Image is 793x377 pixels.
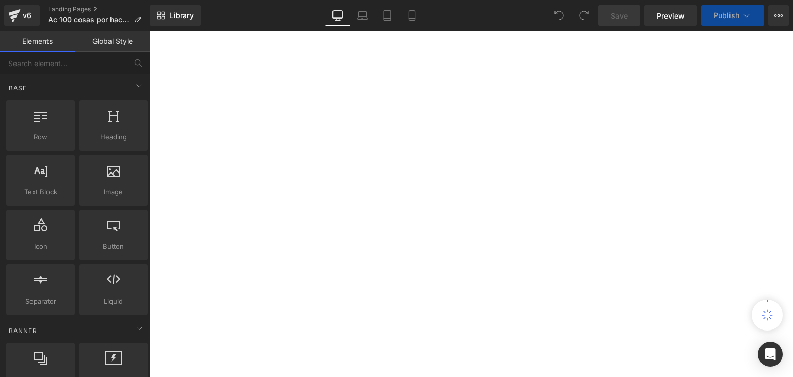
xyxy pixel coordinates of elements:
[713,11,739,20] span: Publish
[350,5,375,26] a: Laptop
[8,326,38,336] span: Banner
[701,5,764,26] button: Publish
[8,83,28,93] span: Base
[644,5,697,26] a: Preview
[657,10,685,21] span: Preview
[169,11,194,20] span: Library
[9,132,72,143] span: Row
[150,5,201,26] a: New Library
[21,9,34,22] div: v6
[82,296,145,307] span: Liquid
[758,342,783,367] div: Open Intercom Messenger
[9,186,72,197] span: Text Block
[768,5,789,26] button: More
[75,31,150,52] a: Global Style
[48,15,130,24] span: Ac 100 cosas por hacer®
[4,5,40,26] a: v6
[9,296,72,307] span: Separator
[375,5,400,26] a: Tablet
[9,241,72,252] span: Icon
[400,5,424,26] a: Mobile
[611,10,628,21] span: Save
[82,241,145,252] span: Button
[549,5,569,26] button: Undo
[82,186,145,197] span: Image
[48,5,150,13] a: Landing Pages
[325,5,350,26] a: Desktop
[82,132,145,143] span: Heading
[574,5,594,26] button: Redo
